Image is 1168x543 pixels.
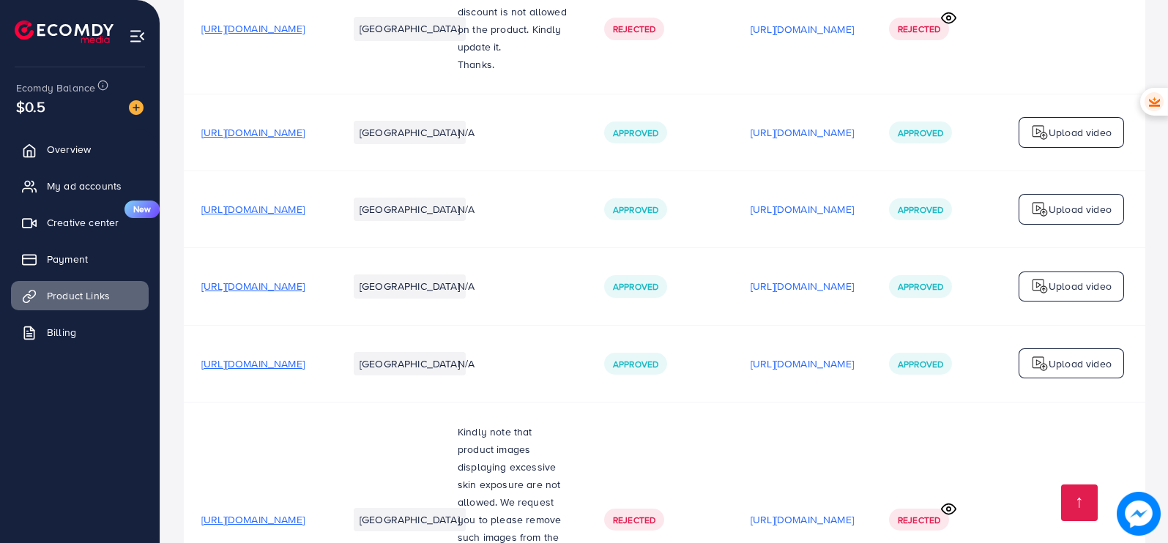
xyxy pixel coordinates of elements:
li: [GEOGRAPHIC_DATA] [354,198,466,221]
span: Ecomdy Balance [16,80,95,95]
span: Approved [898,127,943,139]
a: Billing [11,318,149,347]
span: [URL][DOMAIN_NAME] [201,21,305,36]
p: Thanks. [458,56,569,73]
p: Upload video [1049,355,1112,372]
img: logo [1031,355,1049,372]
span: New [124,201,160,218]
span: [URL][DOMAIN_NAME] [201,512,305,527]
span: Product Links [47,288,110,303]
p: [URL][DOMAIN_NAME] [751,511,854,528]
span: Approved [898,358,943,370]
p: [URL][DOMAIN_NAME] [751,277,854,295]
span: [URL][DOMAIN_NAME] [201,279,305,293]
a: Overview [11,135,149,164]
li: [GEOGRAPHIC_DATA] [354,121,466,144]
span: Overview [47,142,91,157]
span: N/A [458,125,475,140]
p: [URL][DOMAIN_NAME] [751,201,854,218]
li: [GEOGRAPHIC_DATA] [354,352,466,375]
span: Creative center [47,215,119,230]
span: [URL][DOMAIN_NAME] [201,202,305,217]
span: Rejected [613,514,655,526]
img: image [1117,492,1161,536]
p: [URL][DOMAIN_NAME] [751,124,854,141]
span: Approved [613,280,658,293]
span: Payment [47,252,88,266]
img: logo [1031,201,1049,218]
li: [GEOGRAPHIC_DATA] [354,274,466,298]
img: logo [1031,277,1049,295]
span: Approved [898,203,943,216]
span: Approved [613,203,658,216]
a: My ad accounts [11,171,149,201]
span: My ad accounts [47,179,122,193]
span: Approved [898,280,943,293]
a: Creative centerNew [11,208,149,237]
p: Upload video [1049,201,1112,218]
span: [URL][DOMAIN_NAME] [201,356,305,371]
span: Approved [613,127,658,139]
li: [GEOGRAPHIC_DATA] [354,508,466,531]
span: Billing [47,325,76,340]
p: Upload video [1049,277,1112,295]
p: [URL][DOMAIN_NAME] [751,20,854,38]
span: Rejected [898,23,940,35]
li: [GEOGRAPHIC_DATA] [354,17,466,40]
span: Approved [613,358,658,370]
p: [URL][DOMAIN_NAME] [751,355,854,372]
span: N/A [458,356,475,371]
p: Upload video [1049,124,1112,141]
span: N/A [458,279,475,293]
span: N/A [458,202,475,217]
span: Rejected [613,23,655,35]
a: Payment [11,244,149,274]
img: logo [15,20,114,43]
img: logo [1031,124,1049,141]
img: menu [129,28,146,45]
span: Rejected [898,514,940,526]
span: $0.5 [16,96,46,117]
span: [URL][DOMAIN_NAME] [201,125,305,140]
a: Product Links [11,281,149,310]
img: image [129,100,144,115]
